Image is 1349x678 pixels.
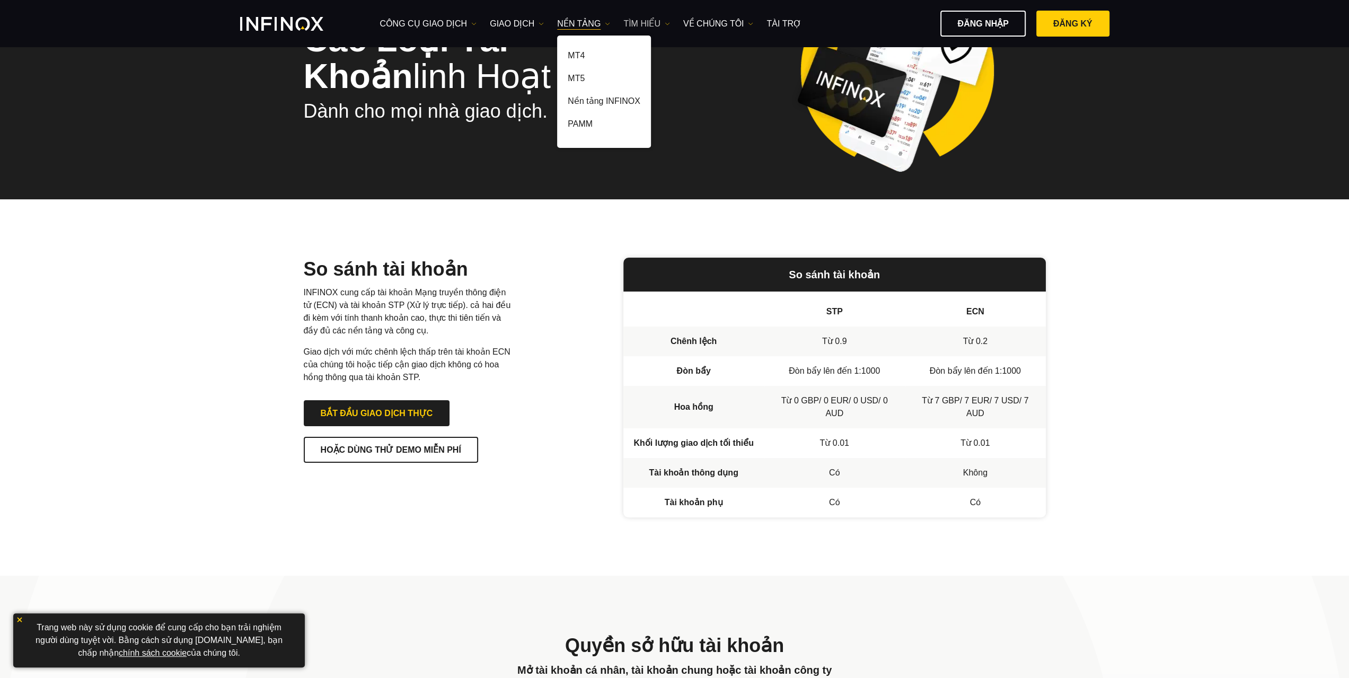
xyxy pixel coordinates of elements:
[304,258,468,280] strong: So sánh tài khoản
[380,17,477,30] a: công cụ giao dịch
[623,428,764,458] td: Khối lượng giao dịch tối thiểu
[557,69,650,92] a: MT5
[905,488,1046,517] td: Có
[683,17,754,30] a: VỀ CHÚNG TÔI
[905,327,1046,356] td: Từ 0.2
[304,346,516,384] p: Giao dịch với mức chênh lệch thấp trên tài khoản ECN của chúng tôi hoặc tiếp cận giao dịch không ...
[623,17,670,30] a: Tìm hiểu
[517,664,832,676] strong: Mở tài khoản cá nhân, tài khoản chung hoặc tài khoản công ty
[764,327,905,356] td: Từ 0.9
[304,400,450,426] a: BẮT ĐẦU GIAO DỊCH THỰC
[623,327,764,356] td: Chênh lệch
[905,356,1046,386] td: Đòn bẩy lên đến 1:1000
[304,437,478,463] a: HOẶC DÙNG THỬ DEMO MIỄN PHÍ
[905,458,1046,488] td: Không
[304,20,509,95] strong: Các loại tài khoản
[905,386,1046,428] td: Từ 7 GBP/ 7 EUR/ 7 USD/ 7 AUD
[623,488,764,517] td: Tài khoản phụ
[623,356,764,386] td: Đòn bẩy
[240,17,348,31] a: INFINOX Logo
[565,635,784,656] strong: Quyền sở hữu tài khoản
[905,292,1046,327] th: ECN
[623,458,764,488] td: Tài khoản thông dụng
[304,286,516,337] p: INFINOX cung cấp tài khoản Mạng truyền thông điện tử (ECN) và tài khoản STP (Xử lý trực tiếp). cả...
[764,458,905,488] td: Có
[557,46,650,69] a: MT4
[119,648,187,657] a: chính sách cookie
[764,386,905,428] td: Từ 0 GBP/ 0 EUR/ 0 USD/ 0 AUD
[905,428,1046,458] td: Từ 0.01
[304,22,660,94] h1: linh hoạt
[557,115,650,137] a: PAMM
[304,100,660,123] h2: Dành cho mọi nhà giao dịch.
[16,616,23,623] img: yellow close icon
[764,356,905,386] td: Đòn bẩy lên đến 1:1000
[789,269,880,280] strong: So sánh tài khoản
[764,428,905,458] td: Từ 0.01
[623,386,764,428] td: Hoa hồng
[19,619,299,662] p: Trang web này sử dụng cookie để cung cấp cho bạn trải nghiệm người dùng tuyệt vời. Bằng cách sử d...
[557,17,610,30] a: NỀN TẢNG
[940,11,1025,37] a: Đăng nhập
[490,17,544,30] a: GIAO DỊCH
[764,292,905,327] th: STP
[764,488,905,517] td: Có
[557,92,650,115] a: Nền tảng INFINOX
[1036,11,1109,37] a: Đăng ký
[766,17,801,30] a: Tài trợ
